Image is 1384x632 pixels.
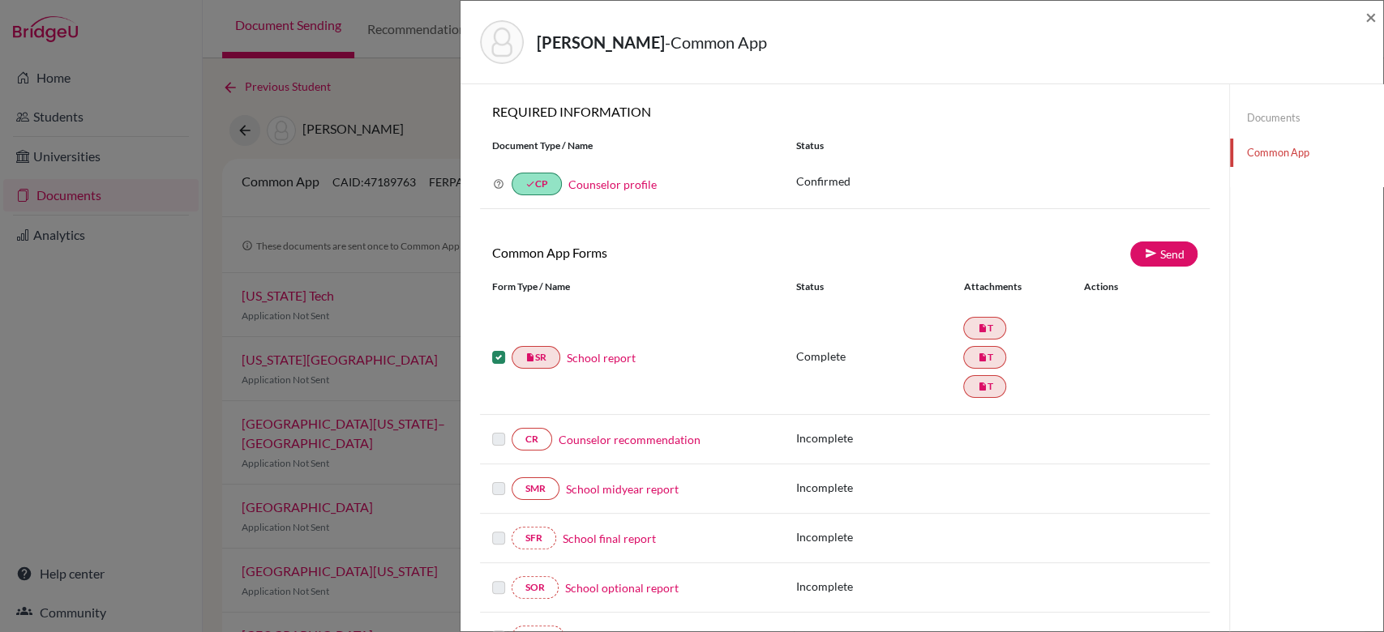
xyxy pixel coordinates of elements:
button: Close [1365,7,1377,27]
a: Documents [1230,104,1383,132]
a: SMR [512,477,559,500]
div: Status [784,139,1210,153]
a: CR [512,428,552,451]
a: School optional report [565,579,679,596]
a: doneCP [512,173,562,195]
a: insert_drive_fileSR [512,346,560,369]
span: - Common App [665,32,767,52]
a: Send [1130,241,1198,267]
a: SOR [512,576,559,599]
a: School midyear report [566,480,679,497]
p: Incomplete [796,429,963,446]
div: Attachments [963,280,1064,294]
h6: Common App Forms [480,245,845,260]
i: insert_drive_file [977,382,987,391]
a: Counselor recommendation [559,431,701,448]
p: Complete [796,348,963,365]
a: School report [567,349,636,366]
p: Incomplete [796,528,963,545]
a: insert_drive_fileT [963,317,1006,339]
p: Confirmed [796,173,1198,190]
h6: REQUIRED INFORMATION [480,104,1210,119]
strong: [PERSON_NAME] [537,32,665,52]
p: Incomplete [796,479,963,496]
a: insert_drive_fileT [963,346,1006,369]
i: done [525,179,535,189]
div: Form Type / Name [480,280,784,294]
a: Common App [1230,139,1383,167]
div: Document Type / Name [480,139,784,153]
a: Counselor profile [568,177,657,191]
div: Status [796,280,963,294]
p: Incomplete [796,578,963,595]
a: insert_drive_fileT [963,375,1006,398]
i: insert_drive_file [977,323,987,333]
a: School final report [563,530,656,547]
i: insert_drive_file [525,352,535,362]
a: SFR [512,527,556,549]
div: Actions [1064,280,1164,294]
i: insert_drive_file [977,352,987,362]
span: × [1365,5,1377,28]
